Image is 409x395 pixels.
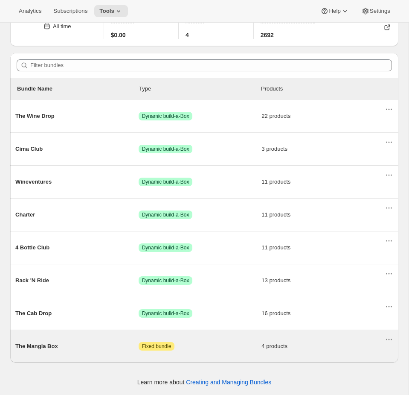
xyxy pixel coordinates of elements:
[383,268,395,280] button: Actions for Rack 'N Ride
[15,112,139,120] span: The Wine Drop
[142,310,189,317] span: Dynamic build-a-Box
[139,85,261,93] div: Type
[142,244,189,251] span: Dynamic build-a-Box
[142,343,171,350] span: Fixed bundle
[15,243,139,252] span: 4 Bottle Club
[111,31,126,39] span: $0.00
[261,145,385,153] span: 3 products
[261,342,385,351] span: 4 products
[356,5,395,17] button: Settings
[383,103,395,115] button: Actions for The Wine Drop
[261,85,383,93] div: Products
[15,309,139,318] span: The Cab Drop
[261,309,385,318] span: 16 products
[383,136,395,148] button: Actions for Cima Club
[19,8,41,15] span: Analytics
[186,379,271,386] a: Creating and Managing Bundles
[17,85,139,93] p: Bundle Name
[94,5,128,17] button: Tools
[370,8,390,15] span: Settings
[261,31,274,39] span: 2692
[15,342,139,351] span: The Mangia Box
[142,146,189,152] span: Dynamic build-a-Box
[14,5,46,17] button: Analytics
[99,8,114,15] span: Tools
[383,235,395,247] button: Actions for 4 Bottle Club
[261,112,385,120] span: 22 products
[383,169,395,181] button: Actions for Wineventures
[15,178,139,186] span: Wineventures
[142,178,189,185] span: Dynamic build-a-Box
[53,8,87,15] span: Subscriptions
[30,59,392,71] input: Filter bundles
[383,334,395,345] button: Actions for The Mangia Box
[261,178,385,186] span: 11 products
[186,31,189,39] span: 4
[53,22,71,31] div: All time
[315,5,354,17] button: Help
[261,211,385,219] span: 11 products
[261,243,385,252] span: 11 products
[48,5,93,17] button: Subscriptions
[142,211,189,218] span: Dynamic build-a-Box
[137,378,271,386] p: Learn more about
[15,211,139,219] span: Charter
[142,113,189,120] span: Dynamic build-a-Box
[383,202,395,214] button: Actions for Charter
[15,276,139,285] span: Rack 'N Ride
[15,145,139,153] span: Cima Club
[142,277,189,284] span: Dynamic build-a-Box
[329,8,340,15] span: Help
[383,301,395,313] button: Actions for The Cab Drop
[261,276,385,285] span: 13 products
